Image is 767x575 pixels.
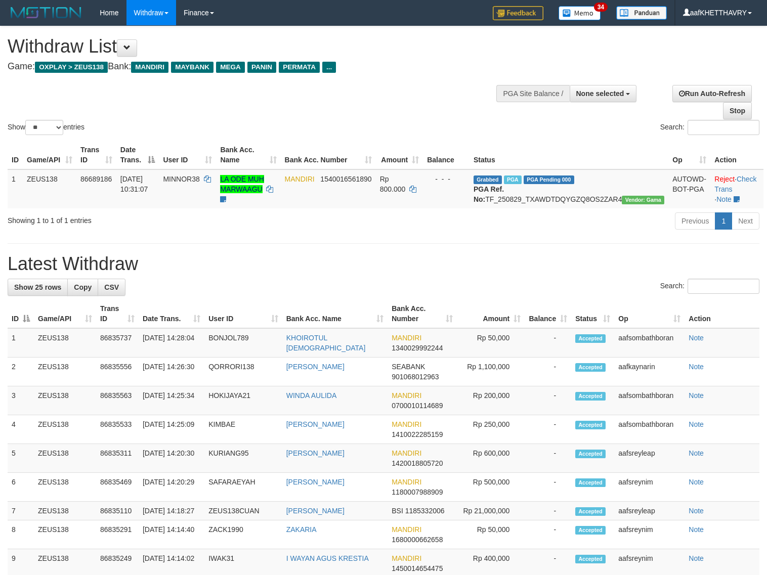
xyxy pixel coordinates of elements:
[322,62,336,73] span: ...
[76,141,116,169] th: Trans ID: activate to sort column ascending
[8,141,23,169] th: ID
[675,212,715,230] a: Previous
[689,554,704,562] a: Note
[392,430,443,438] span: Copy 1410022285159 to clipboard
[575,450,606,458] span: Accepted
[457,520,525,549] td: Rp 50,000
[392,478,421,486] span: MANDIRI
[525,299,571,328] th: Balance: activate to sort column ascending
[716,195,732,203] a: Note
[470,141,668,169] th: Status
[575,507,606,516] span: Accepted
[80,175,112,183] span: 86689186
[594,3,608,12] span: 34
[8,415,34,444] td: 4
[8,120,84,135] label: Show entries
[614,415,685,444] td: aafsombathboran
[279,62,320,73] span: PERMATA
[286,363,345,371] a: [PERSON_NAME]
[8,62,501,72] h4: Game: Bank:
[525,358,571,386] td: -
[614,502,685,520] td: aafsreyleap
[474,185,504,203] b: PGA Ref. No:
[139,415,204,444] td: [DATE] 14:25:09
[96,502,139,520] td: 86835110
[8,444,34,473] td: 5
[525,415,571,444] td: -
[392,536,443,544] span: Copy 1680000662658 to clipboard
[139,299,204,328] th: Date Trans.: activate to sort column ascending
[286,525,317,534] a: ZAKARIA
[204,444,282,473] td: KURIANG95
[575,478,606,487] span: Accepted
[8,5,84,20] img: MOTION_logo.png
[685,299,759,328] th: Action
[8,211,312,226] div: Showing 1 to 1 of 1 entries
[688,279,759,294] input: Search:
[216,141,280,169] th: Bank Acc. Name: activate to sort column ascending
[660,120,759,135] label: Search:
[689,449,704,457] a: Note
[392,525,421,534] span: MANDIRI
[286,391,337,400] a: WINDA AULIDA
[496,85,569,102] div: PGA Site Balance /
[8,386,34,415] td: 3
[204,473,282,502] td: SAFARAEYAH
[159,141,216,169] th: User ID: activate to sort column ascending
[714,175,756,193] a: Check Trans
[525,444,571,473] td: -
[14,283,61,291] span: Show 25 rows
[493,6,543,20] img: Feedback.jpg
[575,363,606,372] span: Accepted
[8,254,759,274] h1: Latest Withdraw
[559,6,601,20] img: Button%20Memo.svg
[672,85,752,102] a: Run Auto-Refresh
[689,420,704,428] a: Note
[286,420,345,428] a: [PERSON_NAME]
[98,279,125,296] a: CSV
[116,141,159,169] th: Date Trans.: activate to sort column descending
[34,328,96,358] td: ZEUS138
[25,120,63,135] select: Showentries
[405,507,445,515] span: Copy 1185332006 to clipboard
[457,415,525,444] td: Rp 250,000
[614,473,685,502] td: aafsreynim
[171,62,214,73] span: MAYBANK
[427,174,465,184] div: - - -
[139,520,204,549] td: [DATE] 14:14:40
[392,402,443,410] span: Copy 0700010114689 to clipboard
[710,169,763,208] td: · ·
[732,212,759,230] a: Next
[392,344,443,352] span: Copy 1340029992244 to clipboard
[689,525,704,534] a: Note
[576,90,624,98] span: None selected
[34,386,96,415] td: ZEUS138
[220,175,264,193] a: LA ODE MUH MARWAAGU
[34,299,96,328] th: Game/API: activate to sort column ascending
[614,520,685,549] td: aafsreynim
[392,488,443,496] span: Copy 1180007988909 to clipboard
[320,175,371,183] span: Copy 1540016561890 to clipboard
[120,175,148,193] span: [DATE] 10:31:07
[380,175,406,193] span: Rp 800.000
[457,299,525,328] th: Amount: activate to sort column ascending
[67,279,98,296] a: Copy
[392,334,421,342] span: MANDIRI
[247,62,276,73] span: PANIN
[614,299,685,328] th: Op: activate to sort column ascending
[163,175,199,183] span: MINNOR38
[204,386,282,415] td: HOKIJAYA21
[457,386,525,415] td: Rp 200,000
[139,502,204,520] td: [DATE] 14:18:27
[8,358,34,386] td: 2
[525,502,571,520] td: -
[8,502,34,520] td: 7
[96,415,139,444] td: 86835533
[204,358,282,386] td: QORRORI138
[286,554,369,562] a: I WAYAN AGUS KRESTIA
[392,373,439,381] span: Copy 901068012963 to clipboard
[575,526,606,535] span: Accepted
[34,358,96,386] td: ZEUS138
[96,299,139,328] th: Trans ID: activate to sort column ascending
[575,334,606,343] span: Accepted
